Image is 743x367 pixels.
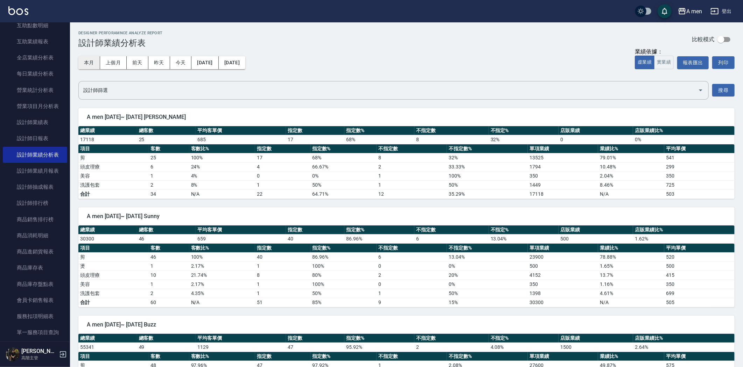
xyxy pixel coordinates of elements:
[78,38,163,48] h3: 設計師業績分析表
[3,228,67,244] a: 商品消耗明細
[189,162,255,171] td: 24 %
[78,189,149,199] td: 合計
[311,352,377,361] th: 指定數%
[664,252,735,261] td: 520
[149,180,189,189] td: 2
[78,171,149,180] td: 美容
[3,244,67,260] a: 商品進銷貨報表
[149,352,189,361] th: 客數
[377,252,447,261] td: 6
[78,234,137,243] td: 30300
[414,234,489,243] td: 6
[686,7,702,16] div: A men
[149,298,189,307] td: 60
[286,225,345,235] th: 指定數
[78,271,149,280] td: 頭皮理療
[344,343,414,352] td: 95.92 %
[286,343,345,352] td: 47
[3,292,67,308] a: 會員卡銷售報表
[189,153,255,162] td: 100 %
[311,171,377,180] td: 0 %
[528,244,598,253] th: 單項業績
[3,163,67,179] a: 設計師業績月報表
[311,144,377,153] th: 指定數%
[528,180,598,189] td: 1449
[598,280,664,289] td: 1.16 %
[489,225,559,235] th: 不指定%
[78,289,149,298] td: 洗護包套
[559,234,633,243] td: 500
[148,56,170,69] button: 昨天
[712,84,735,97] button: 搜尋
[377,280,447,289] td: 0
[447,244,528,253] th: 不指定數%
[489,343,559,352] td: 4.08 %
[311,162,377,171] td: 66.67 %
[255,289,310,298] td: 1
[78,352,149,361] th: 項目
[447,298,528,307] td: 15%
[21,348,57,355] h5: [PERSON_NAME]
[489,126,559,135] th: 不指定%
[598,352,664,361] th: 業績比%
[528,280,598,289] td: 350
[149,252,189,261] td: 46
[675,4,705,19] button: A men
[377,289,447,298] td: 1
[635,48,674,56] div: 業績依據：
[528,261,598,271] td: 500
[377,352,447,361] th: 不指定數
[255,171,310,180] td: 0
[311,252,377,261] td: 86.96 %
[3,130,67,146] a: 設計師日報表
[559,225,633,235] th: 店販業績
[3,34,67,50] a: 互助業績報表
[598,271,664,280] td: 13.7 %
[196,126,286,135] th: 平均客單價
[149,280,189,289] td: 1
[528,298,598,307] td: 30300
[447,153,528,162] td: 32 %
[78,126,137,135] th: 總業績
[219,56,245,69] button: [DATE]
[528,153,598,162] td: 13525
[664,244,735,253] th: 平均單價
[255,252,310,261] td: 40
[78,126,735,144] table: a dense table
[598,244,664,253] th: 業績比%
[528,162,598,171] td: 1794
[191,56,218,69] button: [DATE]
[78,31,163,35] h2: Designer Perforamnce Analyze Report
[137,234,196,243] td: 46
[598,189,664,199] td: N/A
[189,289,255,298] td: 4.35 %
[528,252,598,261] td: 23900
[664,352,735,361] th: 平均單價
[196,334,286,343] th: 平均客單價
[664,189,735,199] td: 503
[3,308,67,324] a: 服務扣項明細表
[344,234,414,243] td: 86.96 %
[528,352,598,361] th: 單項業績
[311,153,377,162] td: 68 %
[664,144,735,153] th: 平均單價
[149,153,189,162] td: 25
[149,162,189,171] td: 6
[255,298,310,307] td: 51
[695,85,706,96] button: Open
[78,162,149,171] td: 頭皮理療
[255,162,310,171] td: 4
[377,162,447,171] td: 2
[255,280,310,289] td: 1
[78,225,735,244] table: a dense table
[149,271,189,280] td: 10
[528,189,598,199] td: 17118
[78,334,137,343] th: 總業績
[311,298,377,307] td: 85%
[3,17,67,34] a: 互助點數明細
[137,343,196,352] td: 49
[447,162,528,171] td: 33.33 %
[137,334,196,343] th: 總客數
[344,126,414,135] th: 指定數%
[447,352,528,361] th: 不指定數%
